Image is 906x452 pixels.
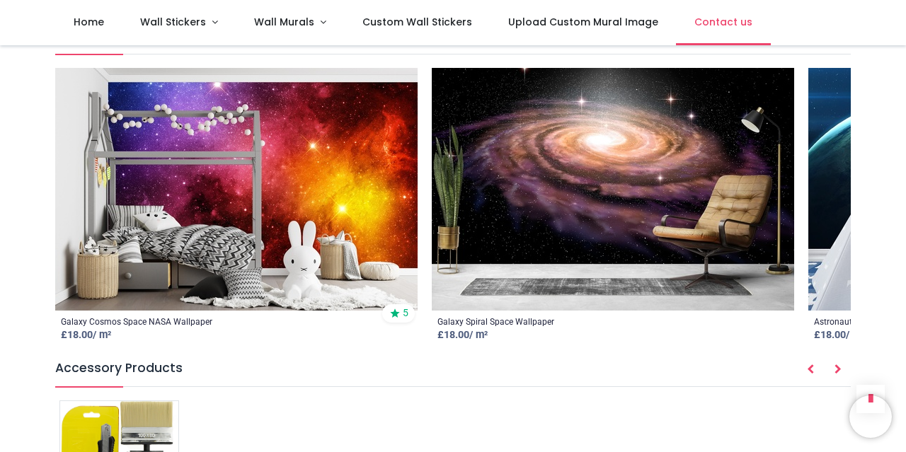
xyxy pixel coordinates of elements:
iframe: Brevo live chat [849,395,892,438]
h5: Related Products [55,28,850,54]
a: Galaxy Spiral Space Wallpaper [437,316,554,328]
img: Galaxy Spiral Space Wall Mural Wallpaper [432,68,794,311]
span: Wall Stickers [140,15,206,29]
span: Home [74,15,104,29]
span: Wall Murals [254,15,314,29]
img: Galaxy Cosmos Space NASA Wall Mural Wallpaper [55,68,418,311]
span: Upload Custom Mural Image [508,15,658,29]
span: Contact us [694,15,752,29]
button: Next [825,358,851,382]
button: Prev [798,358,823,382]
a: Galaxy Cosmos Space NASA Wallpaper [61,316,212,328]
span: Custom Wall Stickers [362,15,472,29]
strong: £ 18.00 / m² [437,329,488,341]
strong: £ 18.00 / m² [814,329,864,341]
span: 5 [403,306,408,320]
h5: Accessory Products [55,359,850,386]
strong: £ 18.00 / m² [61,329,111,341]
